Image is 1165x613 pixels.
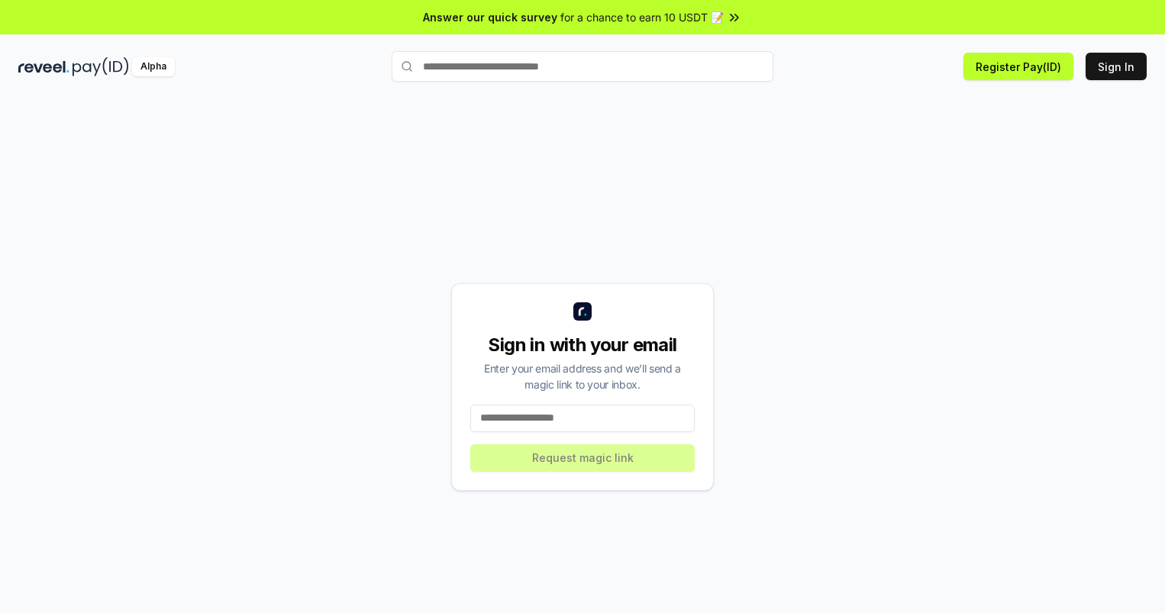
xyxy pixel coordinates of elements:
div: Enter your email address and we’ll send a magic link to your inbox. [470,360,695,392]
div: Alpha [132,57,175,76]
button: Register Pay(ID) [963,53,1073,80]
img: pay_id [73,57,129,76]
button: Sign In [1086,53,1147,80]
span: for a chance to earn 10 USDT 📝 [560,9,724,25]
span: Answer our quick survey [423,9,557,25]
div: Sign in with your email [470,333,695,357]
img: logo_small [573,302,592,321]
img: reveel_dark [18,57,69,76]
